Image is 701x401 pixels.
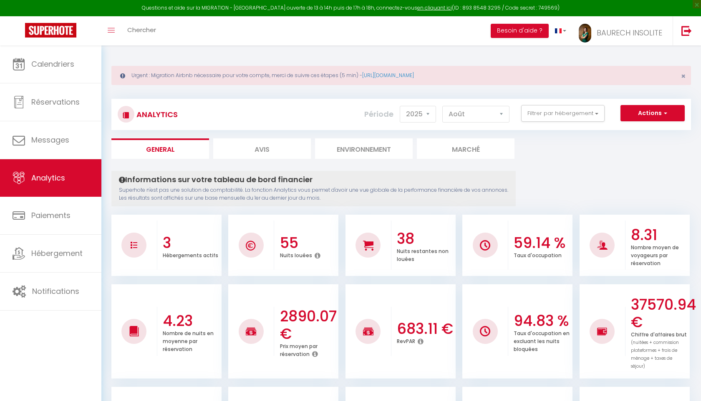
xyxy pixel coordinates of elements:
p: Nombre moyen de voyageurs par réservation [631,242,679,267]
span: Analytics [31,173,65,183]
img: NO IMAGE [131,242,137,248]
p: Taux d'occupation en excluant les nuits bloquées [514,328,570,353]
p: Taux d'occupation [514,250,562,259]
button: Besoin d'aide ? [491,24,549,38]
h3: 37570.94 € [631,296,688,331]
span: (nuitées + commission plateformes + frais de ménage + taxes de séjour) [631,339,679,369]
h3: 59.14 % [514,234,570,252]
iframe: LiveChat chat widget [666,366,701,401]
h3: 94.83 % [514,312,570,330]
span: Hébergement [31,248,83,258]
span: Réservations [31,97,80,107]
span: Calendriers [31,59,74,69]
img: Super Booking [25,23,76,38]
h3: 3 [163,234,219,252]
span: Messages [31,135,69,145]
h3: 4.23 [163,312,219,330]
p: Prix moyen par réservation [280,341,318,358]
button: Close [681,73,686,80]
a: Chercher [121,16,162,45]
h4: Informations sur votre tableau de bord financier [119,175,508,184]
p: RevPAR [397,336,415,345]
img: NO IMAGE [597,326,608,336]
p: Hébergements actifs [163,250,218,259]
div: Urgent : Migration Airbnb nécessaire pour votre compte, merci de suivre ces étapes (5 min) - [111,66,691,85]
p: Chiffre d'affaires brut [631,329,687,369]
li: Environnement [315,138,413,159]
a: [URL][DOMAIN_NAME] [362,72,414,79]
span: × [681,71,686,81]
span: Paiements [31,210,71,221]
a: en cliquant ici [417,4,452,11]
li: Marché [417,138,514,159]
a: ... BAURECH INSOLITE [572,16,673,45]
h3: Analytics [134,105,178,124]
li: General [111,138,209,159]
label: Période [364,105,393,123]
img: ... [579,24,591,43]
h3: 683.11 € [397,320,454,338]
span: Chercher [127,25,156,34]
p: Nuits louées [280,250,312,259]
p: Nuits restantes non louées [397,246,449,263]
li: Avis [213,138,311,159]
img: NO IMAGE [480,326,490,336]
h3: 38 [397,230,454,248]
button: Filtrer par hébergement [521,105,605,122]
h3: 55 [280,234,337,252]
p: Superhote n'est pas une solution de comptabilité. La fonction Analytics vous permet d'avoir une v... [119,186,508,202]
p: Nombre de nuits en moyenne par réservation [163,328,214,353]
span: BAURECH INSOLITE [597,28,662,38]
img: logout [681,25,692,36]
h3: 8.31 [631,226,688,244]
span: Notifications [32,286,79,296]
button: Actions [620,105,685,122]
h3: 2890.07 € [280,308,337,343]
